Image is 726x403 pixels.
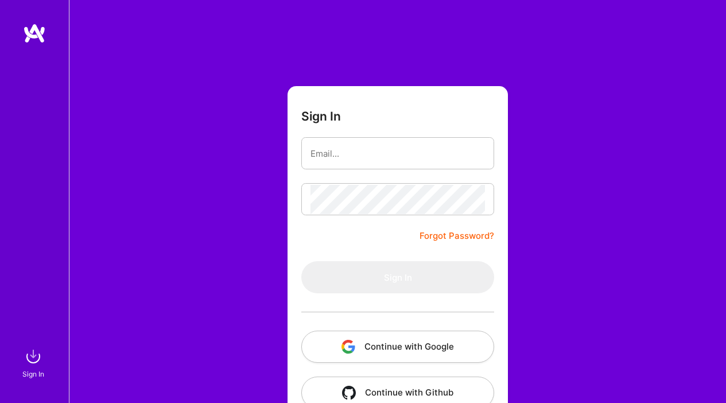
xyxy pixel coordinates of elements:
img: icon [341,340,355,354]
img: logo [23,23,46,44]
a: Forgot Password? [420,229,494,243]
h3: Sign In [301,109,341,123]
input: Email... [310,139,485,168]
button: Continue with Google [301,331,494,363]
img: sign in [22,345,45,368]
img: icon [342,386,356,400]
button: Sign In [301,261,494,293]
div: Sign In [22,368,44,380]
a: sign inSign In [24,345,45,380]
